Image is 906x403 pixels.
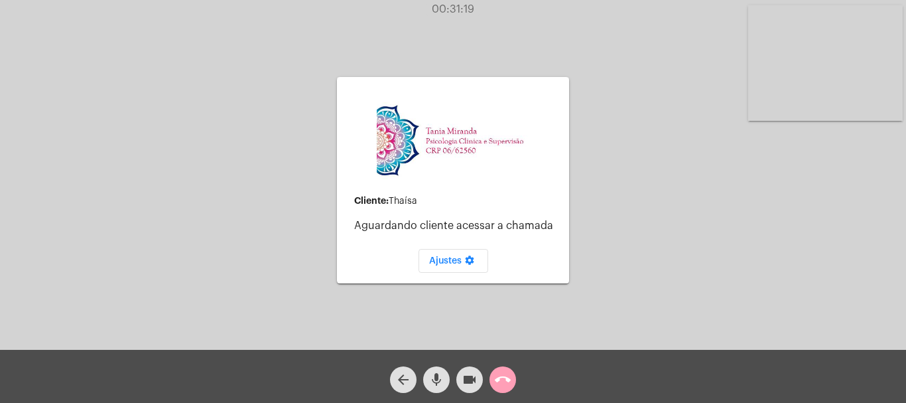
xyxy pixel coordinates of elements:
button: Ajustes [419,249,488,273]
img: 82f91219-cc54-a9e9-c892-318f5ec67ab1.jpg [377,102,529,179]
mat-icon: settings [462,255,478,271]
p: Aguardando cliente acessar a chamada [354,220,558,232]
span: Ajustes [429,256,478,266]
mat-icon: mic [428,372,444,388]
div: Thaísa [354,196,558,206]
span: 00:31:19 [432,4,474,15]
strong: Cliente: [354,196,389,205]
mat-icon: arrow_back [395,372,411,388]
mat-icon: call_end [495,372,511,388]
mat-icon: videocam [462,372,478,388]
